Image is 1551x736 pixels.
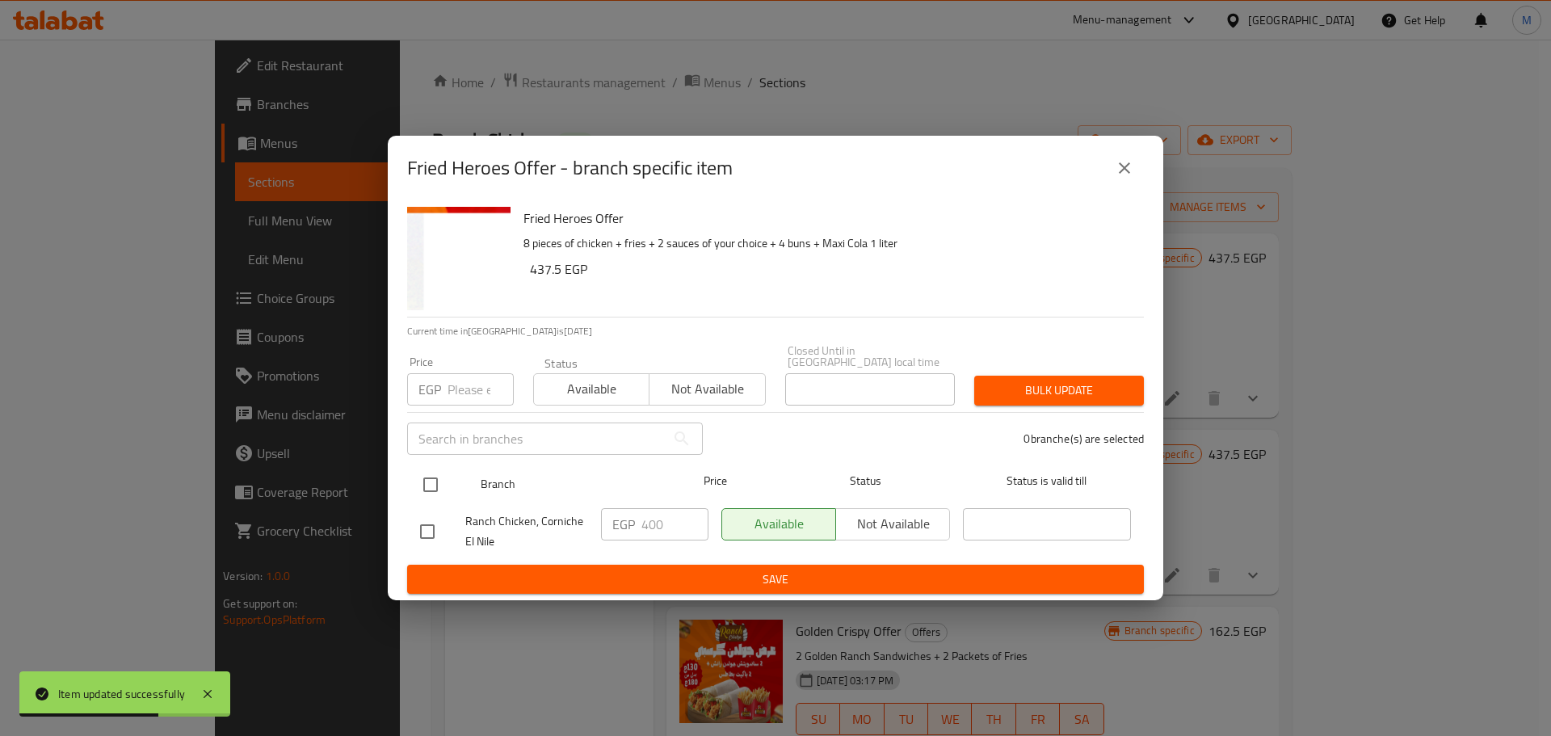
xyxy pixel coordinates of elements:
h6: Fried Heroes Offer [523,207,1131,229]
span: Branch [481,474,649,494]
h2: Fried Heroes Offer - branch specific item [407,155,733,181]
span: Save [420,570,1131,590]
button: Available [533,373,649,406]
span: Status is valid till [963,471,1131,491]
div: Item updated successfully [58,685,185,703]
img: Fried Heroes Offer [407,207,511,310]
span: Bulk update [987,381,1131,401]
h6: 437.5 EGP [530,258,1131,280]
button: Not available [649,373,765,406]
input: Please enter price [641,508,708,540]
p: 0 branche(s) are selected [1023,431,1144,447]
span: Ranch Chicken, Corniche El Nile [465,511,588,552]
p: 8 pieces of chicken + fries + 2 sauces of your choice + 4 buns + Maxi Cola 1 liter [523,233,1131,254]
p: EGP [612,515,635,534]
button: Bulk update [974,376,1144,406]
span: Status [782,471,950,491]
p: EGP [418,380,441,399]
button: close [1105,149,1144,187]
input: Search in branches [407,423,666,455]
span: Not available [656,377,759,401]
span: Available [540,377,643,401]
button: Save [407,565,1144,595]
input: Please enter price [448,373,514,406]
span: Price [662,471,769,491]
p: Current time in [GEOGRAPHIC_DATA] is [DATE] [407,324,1144,339]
